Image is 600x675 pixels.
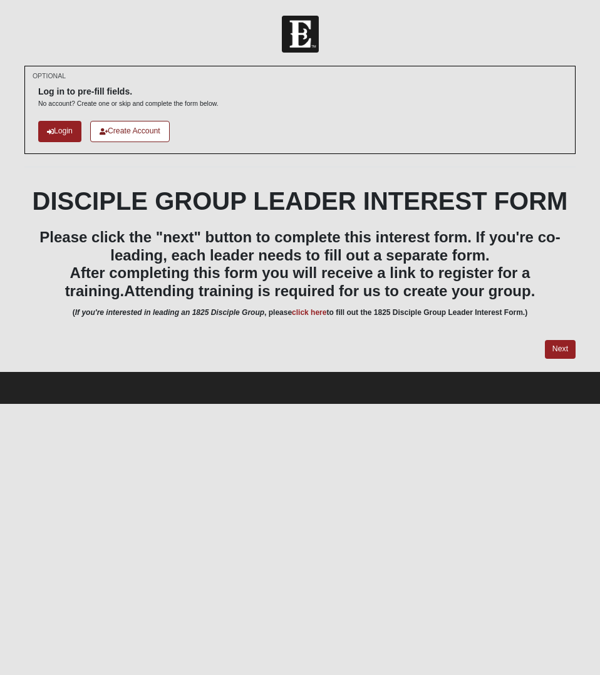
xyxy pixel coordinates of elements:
a: Login [38,121,81,142]
a: click here [292,308,326,317]
h6: Log in to pre-fill fields. [38,86,219,97]
small: OPTIONAL [33,71,66,81]
b: DISCIPLE GROUP LEADER INTEREST FORM [33,187,568,215]
a: Create Account [90,121,170,142]
h3: Please click the "next" button to complete this interest form. If you're co-leading, each leader ... [24,229,576,301]
i: If you're interested in leading an 1825 Disciple Group [75,308,264,317]
a: Next [545,340,576,358]
h6: ( , please to fill out the 1825 Disciple Group Leader Interest Form.) [24,308,576,317]
span: Attending training is required for us to create your group. [124,282,535,299]
p: No account? Create one or skip and complete the form below. [38,99,219,108]
img: Church of Eleven22 Logo [282,16,319,53]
